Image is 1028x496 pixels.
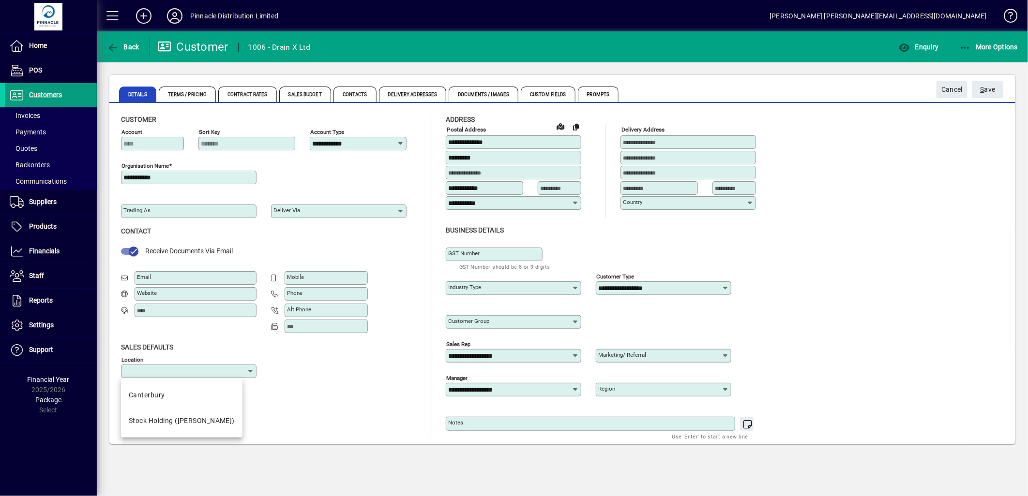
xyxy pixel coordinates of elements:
[121,356,143,363] mat-label: Location
[97,38,150,56] app-page-header-button: Back
[29,91,62,99] span: Customers
[145,247,233,255] span: Receive Documents Via Email
[129,416,235,426] div: Stock Holding ([PERSON_NAME])
[596,273,634,279] mat-label: Customer type
[448,419,463,426] mat-label: Notes
[5,264,97,288] a: Staff
[521,87,575,102] span: Custom Fields
[981,82,996,98] span: ave
[770,8,987,24] div: [PERSON_NAME] [PERSON_NAME][EMAIL_ADDRESS][DOMAIN_NAME]
[28,376,70,383] span: Financial Year
[121,116,156,123] span: Customer
[959,43,1018,51] span: More Options
[273,207,300,214] mat-label: Deliver via
[446,226,504,234] span: Business details
[981,86,984,93] span: S
[941,82,963,98] span: Cancel
[379,87,447,102] span: Delivery Addresses
[107,43,139,51] span: Back
[310,129,344,135] mat-label: Account Type
[446,116,475,123] span: Address
[29,247,60,255] span: Financials
[129,390,165,400] div: Canterbury
[121,129,142,135] mat-label: Account
[623,199,642,205] mat-label: Country
[5,289,97,313] a: Reports
[190,8,278,24] div: Pinnacle Distribution Limited
[5,124,97,140] a: Payments
[159,7,190,25] button: Profile
[553,118,568,134] a: View on map
[29,321,54,329] span: Settings
[5,140,97,157] a: Quotes
[5,34,97,58] a: Home
[5,338,97,362] a: Support
[5,157,97,173] a: Backorders
[10,161,50,169] span: Backorders
[446,374,468,381] mat-label: Manager
[598,351,646,358] mat-label: Marketing/ Referral
[137,290,157,296] mat-label: Website
[159,87,216,102] span: Terms / Pricing
[5,173,97,190] a: Communications
[5,239,97,263] a: Financials
[10,128,46,136] span: Payments
[29,222,57,230] span: Products
[29,42,47,49] span: Home
[446,340,470,347] mat-label: Sales rep
[287,306,311,313] mat-label: Alt Phone
[29,296,53,304] span: Reports
[29,272,44,279] span: Staff
[449,87,518,102] span: Documents / Images
[128,7,159,25] button: Add
[10,177,67,185] span: Communications
[448,250,480,257] mat-label: GST Number
[568,119,584,134] button: Copy to Delivery address
[121,408,242,434] mat-option: Stock Holding (Richard)
[10,145,37,152] span: Quotes
[672,431,748,442] mat-hint: Use 'Enter' to start a new line
[218,87,276,102] span: Contract Rates
[29,198,57,205] span: Suppliers
[121,382,242,408] mat-option: Canterbury
[459,261,550,272] mat-hint: GST Number should be 8 or 9 digits
[279,87,331,102] span: Sales Budget
[199,129,220,135] mat-label: Sort key
[29,66,42,74] span: POS
[105,38,142,56] button: Back
[123,207,151,214] mat-label: Trading as
[287,290,302,296] mat-label: Phone
[121,343,173,351] span: Sales defaults
[248,40,311,55] div: 1006 - Drain X Ltd
[997,2,1016,33] a: Knowledge Base
[29,346,53,353] span: Support
[5,58,97,83] a: POS
[448,284,481,291] mat-label: Industry type
[121,227,151,235] span: Contact
[35,396,61,404] span: Package
[972,81,1003,98] button: Save
[287,274,304,280] mat-label: Mobile
[896,38,941,56] button: Enquiry
[937,81,968,98] button: Cancel
[5,215,97,239] a: Products
[898,43,938,51] span: Enquiry
[5,313,97,337] a: Settings
[5,190,97,214] a: Suppliers
[448,318,489,324] mat-label: Customer group
[121,162,169,169] mat-label: Organisation name
[157,39,228,55] div: Customer
[5,107,97,124] a: Invoices
[598,385,615,392] mat-label: Region
[578,87,619,102] span: Prompts
[137,274,151,280] mat-label: Email
[333,87,377,102] span: Contacts
[10,112,40,119] span: Invoices
[957,38,1021,56] button: More Options
[119,87,156,102] span: Details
